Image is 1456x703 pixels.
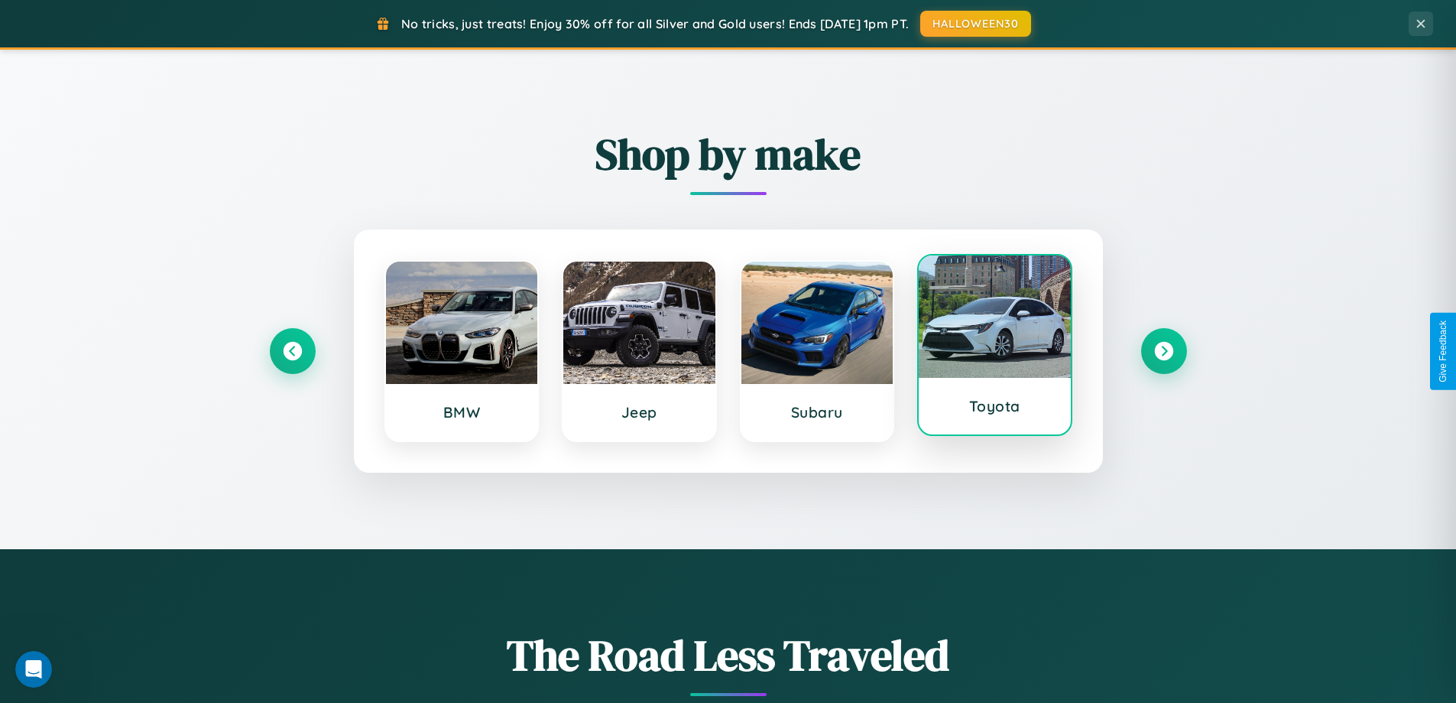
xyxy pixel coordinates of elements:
h1: The Road Less Traveled [270,626,1187,685]
span: No tricks, just treats! Enjoy 30% off for all Silver and Gold users! Ends [DATE] 1pm PT. [401,16,909,31]
h3: Subaru [757,403,878,421]
iframe: Intercom live chat [15,651,52,688]
h2: Shop by make [270,125,1187,184]
h3: Toyota [934,397,1056,415]
div: Give Feedback [1438,321,1448,382]
h3: BMW [401,403,523,421]
h3: Jeep [579,403,700,421]
button: HALLOWEEN30 [920,11,1031,37]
